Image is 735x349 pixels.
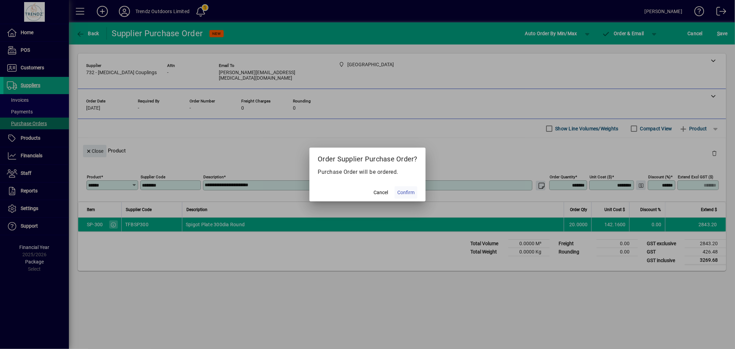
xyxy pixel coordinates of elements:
h2: Order Supplier Purchase Order? [309,148,426,168]
span: Cancel [374,189,388,196]
button: Cancel [370,186,392,199]
span: Confirm [397,189,415,196]
p: Purchase Order will be ordered. [318,168,417,176]
button: Confirm [395,186,417,199]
